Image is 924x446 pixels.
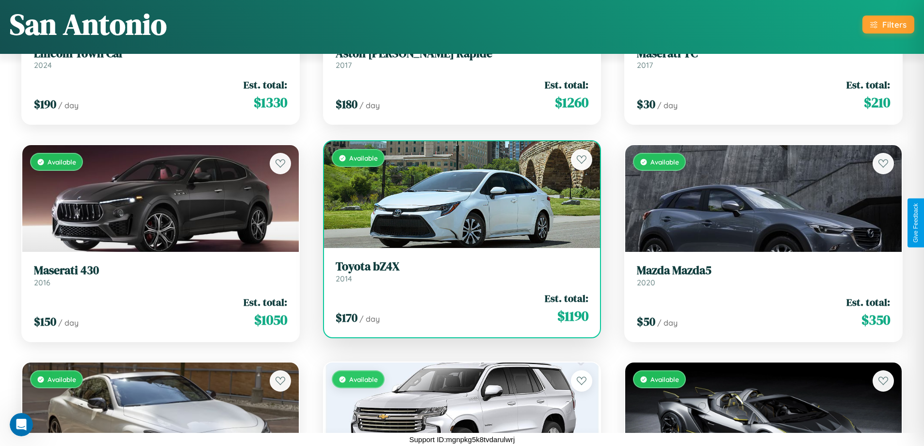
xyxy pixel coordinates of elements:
[10,413,33,436] iframe: Intercom live chat
[48,375,76,383] span: Available
[336,96,357,112] span: $ 180
[409,433,515,446] p: Support ID: mgnpkg5k8tvdarulwrj
[243,78,287,92] span: Est. total:
[637,264,890,287] a: Mazda Mazda52020
[637,314,655,330] span: $ 50
[862,16,914,33] button: Filters
[349,154,378,162] span: Available
[637,47,890,70] a: Maserati TC2017
[34,278,50,287] span: 2016
[846,78,890,92] span: Est. total:
[254,310,287,330] span: $ 1050
[10,4,167,44] h1: San Antonio
[637,264,890,278] h3: Mazda Mazda5
[34,96,56,112] span: $ 190
[882,19,907,30] div: Filters
[254,93,287,112] span: $ 1330
[637,278,655,287] span: 2020
[58,318,79,328] span: / day
[336,60,352,70] span: 2017
[650,158,679,166] span: Available
[555,93,588,112] span: $ 1260
[637,60,653,70] span: 2017
[657,100,678,110] span: / day
[34,314,56,330] span: $ 150
[637,96,655,112] span: $ 30
[34,264,287,287] a: Maserati 4302016
[912,203,919,243] div: Give Feedback
[359,314,380,324] span: / day
[650,375,679,383] span: Available
[349,375,378,383] span: Available
[336,310,357,326] span: $ 170
[657,318,678,328] span: / day
[846,295,890,309] span: Est. total:
[243,295,287,309] span: Est. total:
[336,260,589,283] a: Toyota bZ4X2014
[336,47,589,70] a: Aston [PERSON_NAME] Rapide2017
[861,310,890,330] span: $ 350
[58,100,79,110] span: / day
[557,306,588,326] span: $ 1190
[34,47,287,70] a: Lincoln Town Car2024
[545,291,588,305] span: Est. total:
[34,60,52,70] span: 2024
[545,78,588,92] span: Est. total:
[48,158,76,166] span: Available
[864,93,890,112] span: $ 210
[336,260,589,274] h3: Toyota bZ4X
[34,264,287,278] h3: Maserati 430
[359,100,380,110] span: / day
[336,47,589,61] h3: Aston [PERSON_NAME] Rapide
[336,274,352,283] span: 2014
